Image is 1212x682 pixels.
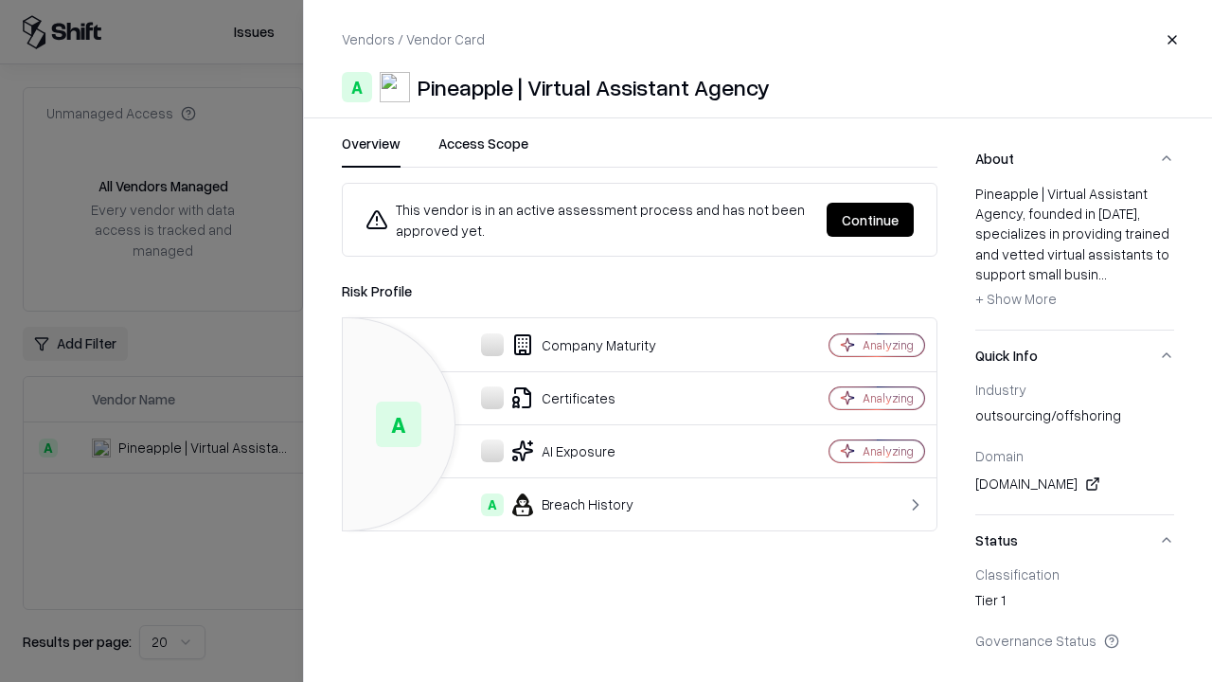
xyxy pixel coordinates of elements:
div: Classification [975,565,1174,583]
div: Analyzing [863,337,914,353]
div: Pineapple | Virtual Assistant Agency [418,72,770,102]
div: About [975,184,1174,330]
button: Access Scope [438,134,528,168]
img: Pineapple | Virtual Assistant Agency [380,72,410,102]
div: Tier 1 [975,590,1174,617]
div: Governance Status [975,632,1174,649]
button: + Show More [975,284,1057,314]
button: Overview [342,134,401,168]
div: Pineapple | Virtual Assistant Agency, founded in [DATE], specializes in providing trained and vet... [975,184,1174,314]
div: [DOMAIN_NAME] [975,473,1174,495]
div: Quick Info [975,381,1174,514]
button: Continue [827,203,914,237]
div: Industry [975,381,1174,398]
div: Breach History [358,494,763,516]
span: ... [1098,265,1107,282]
div: Certificates [358,386,763,409]
div: Domain [975,447,1174,464]
div: A [342,72,372,102]
p: Vendors / Vendor Card [342,29,485,49]
div: Risk Profile [342,279,937,302]
button: Quick Info [975,331,1174,381]
div: A [481,494,504,516]
div: A [376,402,421,447]
div: Analyzing [863,390,914,406]
button: Status [975,515,1174,565]
div: AI Exposure [358,440,763,462]
button: About [975,134,1174,184]
div: Analyzing [863,443,914,459]
div: This vendor is in an active assessment process and has not been approved yet. [365,199,811,241]
span: + Show More [975,290,1057,307]
div: outsourcing/offshoring [975,405,1174,432]
div: Company Maturity [358,333,763,356]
